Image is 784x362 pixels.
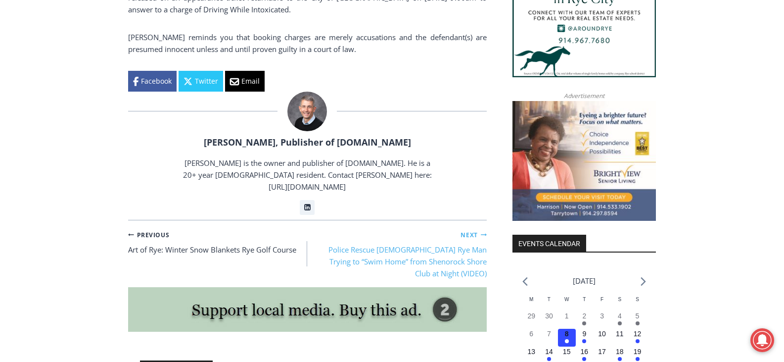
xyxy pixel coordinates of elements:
[554,91,614,101] span: Advertisement
[634,348,642,356] time: 19
[540,296,558,311] div: Tuesday
[179,71,223,92] a: Twitter
[128,230,170,240] small: Previous
[512,235,586,252] h2: Events Calendar
[565,339,569,343] em: Has events
[636,357,640,361] em: Has events
[540,329,558,347] button: 7
[461,230,486,240] small: Next
[522,311,540,329] button: 29
[618,321,622,325] em: Has events
[600,312,604,320] time: 3
[128,287,487,332] img: support local media, buy this ad
[629,296,646,311] div: Sunday
[636,297,639,302] span: S
[573,274,596,288] li: [DATE]
[565,330,569,338] time: 8
[307,228,487,280] a: NextPolice Rescue [DEMOGRAPHIC_DATA] Rye Man Trying to “Swim Home” from Shenorock Shore Club at N...
[636,321,640,325] em: Has events
[563,348,571,356] time: 15
[225,71,265,92] a: Email
[259,99,459,121] span: Intern @ [DOMAIN_NAME]
[564,297,569,302] span: W
[636,339,640,343] em: Has events
[611,329,629,347] button: 11
[618,312,622,320] time: 4
[128,31,487,55] p: [PERSON_NAME] reminds you that booking charges are merely accusations and the defendant(s) are pr...
[250,0,467,96] div: "[PERSON_NAME] and I covered the [DATE] Parade, which was a really eye opening experience as I ha...
[565,312,569,320] time: 1
[641,277,646,286] a: Next month
[529,297,533,302] span: M
[238,96,479,123] a: Intern @ [DOMAIN_NAME]
[618,297,621,302] span: S
[582,312,586,320] time: 2
[558,311,576,329] button: 1
[611,296,629,311] div: Saturday
[522,329,540,347] button: 6
[611,311,629,329] button: 4 Has events
[581,348,589,356] time: 16
[634,330,642,338] time: 12
[547,357,551,361] em: Has events
[128,228,487,280] nav: Posts
[616,348,624,356] time: 18
[527,312,535,320] time: 29
[128,71,177,92] a: Facebook
[598,330,606,338] time: 10
[529,330,533,338] time: 6
[576,311,594,329] button: 2 Has events
[558,329,576,347] button: 8 Has events
[545,312,553,320] time: 30
[576,296,594,311] div: Thursday
[629,329,646,347] button: 12 Has events
[582,357,586,361] em: Has events
[616,330,624,338] time: 11
[512,101,656,221] img: Brightview Senior Living
[558,296,576,311] div: Wednesday
[522,277,528,286] a: Previous month
[128,228,308,256] a: PreviousArt of Rye: Winter Snow Blankets Rye Golf Course
[204,136,411,148] a: [PERSON_NAME], Publisher of [DOMAIN_NAME]
[593,311,611,329] button: 3
[182,157,433,193] p: [PERSON_NAME] is the owner and publisher of [DOMAIN_NAME]. He is a 20+ year [DEMOGRAPHIC_DATA] re...
[629,311,646,329] button: 5 Has events
[600,297,603,302] span: F
[582,339,586,343] em: Has events
[576,329,594,347] button: 9 Has events
[547,330,551,338] time: 7
[583,297,586,302] span: T
[636,312,640,320] time: 5
[540,311,558,329] button: 30
[527,348,535,356] time: 13
[548,297,551,302] span: T
[593,329,611,347] button: 10
[598,348,606,356] time: 17
[582,330,586,338] time: 9
[545,348,553,356] time: 14
[618,357,622,361] em: Has events
[593,296,611,311] div: Friday
[582,321,586,325] em: Has events
[522,296,540,311] div: Monday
